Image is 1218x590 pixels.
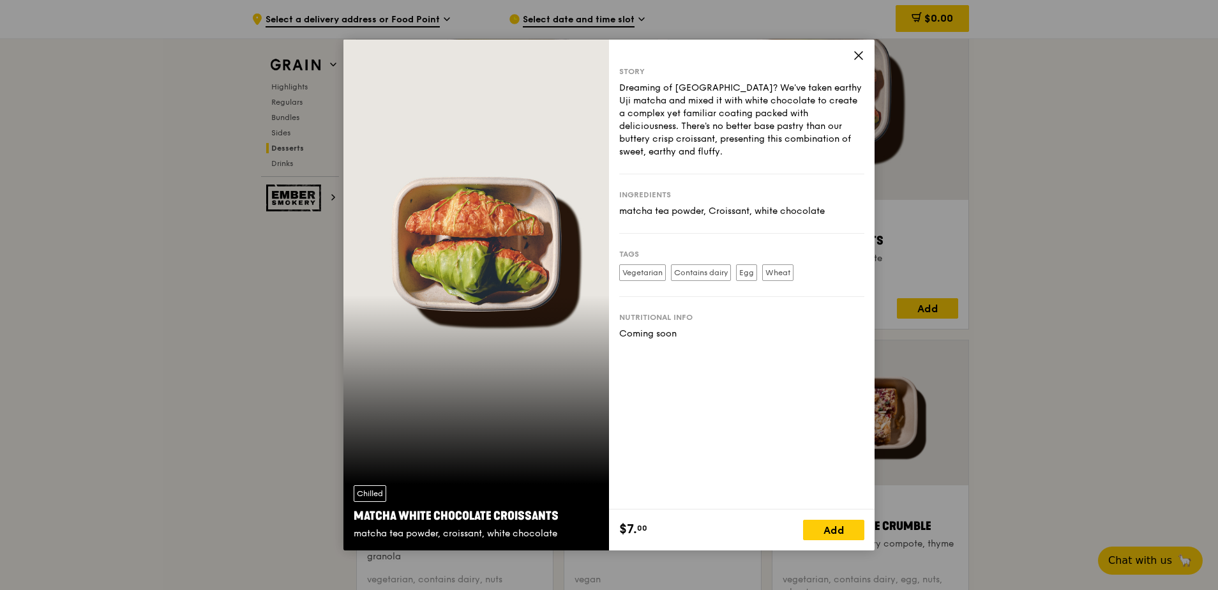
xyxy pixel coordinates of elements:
div: Story [619,66,864,77]
span: $7. [619,520,637,539]
div: Dreaming of [GEOGRAPHIC_DATA]? We've taken earthy Uji matcha and mixed it with white chocolate to... [619,82,864,158]
label: Vegetarian [619,264,666,281]
div: Add [803,520,864,540]
label: Contains dairy [671,264,731,281]
label: Wheat [762,264,793,281]
div: matcha tea powder, croissant, white chocolate [354,527,599,540]
div: Ingredients [619,190,864,200]
span: 00 [637,523,647,533]
label: Egg [736,264,757,281]
div: matcha tea powder, Croissant, white chocolate [619,205,864,218]
div: Nutritional info [619,312,864,322]
div: Coming soon [619,328,864,340]
div: Tags [619,249,864,259]
div: Matcha White Chocolate Croissants [354,507,599,525]
div: Chilled [354,485,386,502]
